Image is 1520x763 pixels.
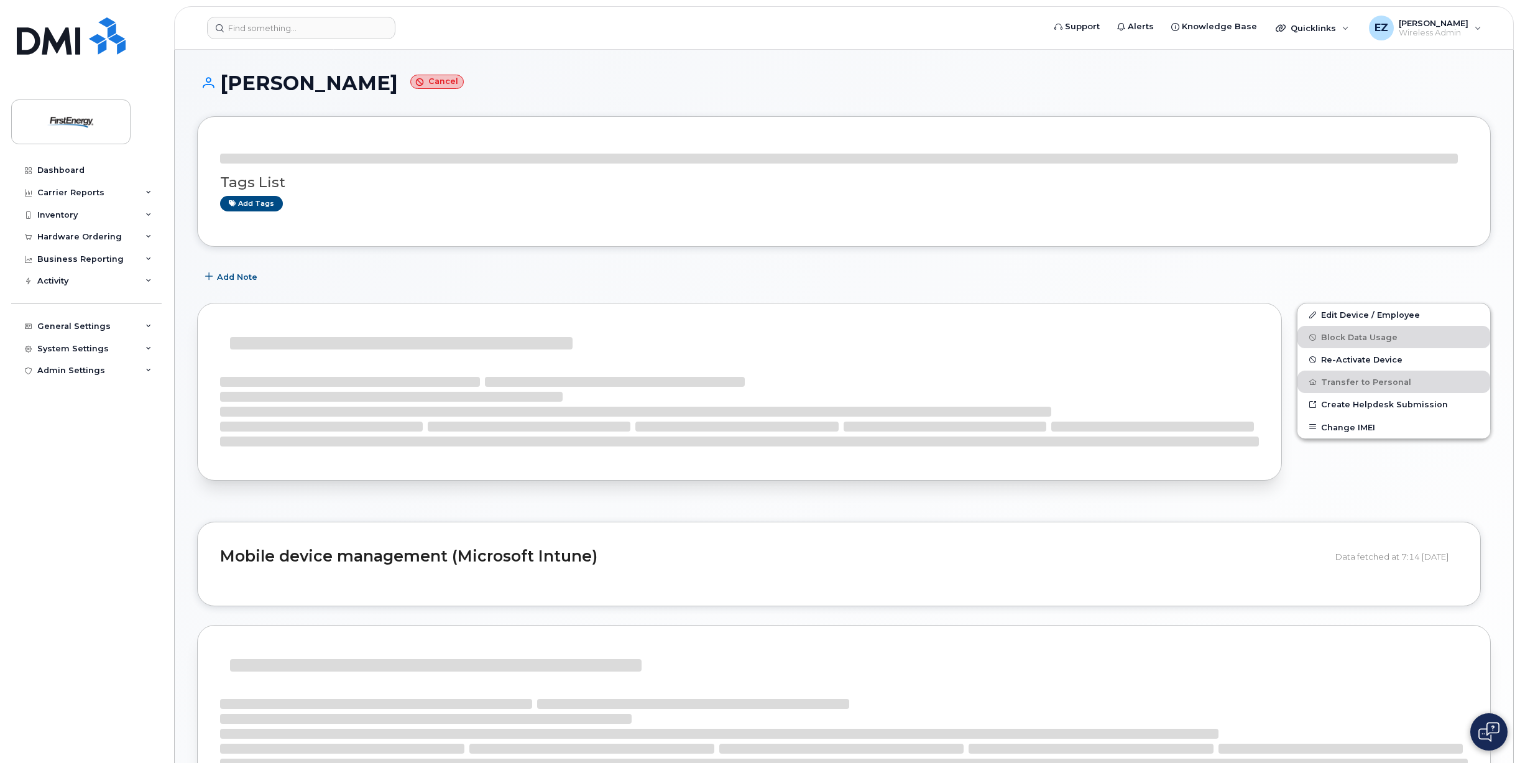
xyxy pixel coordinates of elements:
[410,75,464,89] small: Cancel
[1297,393,1490,415] a: Create Helpdesk Submission
[217,271,257,283] span: Add Note
[1297,326,1490,348] button: Block Data Usage
[1297,416,1490,438] button: Change IMEI
[197,72,1491,94] h1: [PERSON_NAME]
[197,266,268,288] button: Add Note
[1335,545,1458,568] div: Data fetched at 7:14 [DATE]
[1321,355,1403,364] span: Re-Activate Device
[220,548,1326,565] h2: Mobile device management (Microsoft Intune)
[1297,303,1490,326] a: Edit Device / Employee
[1478,722,1499,742] img: Open chat
[1297,371,1490,393] button: Transfer to Personal
[220,175,1468,190] h3: Tags List
[220,196,283,211] a: Add tags
[1297,348,1490,371] button: Re-Activate Device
